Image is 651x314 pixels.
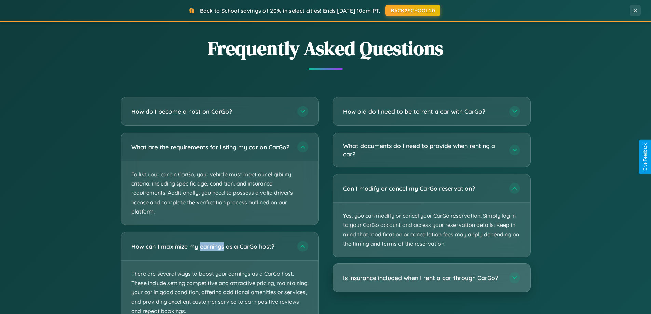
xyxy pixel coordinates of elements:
[343,184,502,193] h3: Can I modify or cancel my CarGo reservation?
[121,35,531,62] h2: Frequently Asked Questions
[333,203,530,257] p: Yes, you can modify or cancel your CarGo reservation. Simply log in to your CarGo account and acc...
[121,161,318,225] p: To list your car on CarGo, your vehicle must meet our eligibility criteria, including specific ag...
[131,143,290,151] h3: What are the requirements for listing my car on CarGo?
[643,143,648,171] div: Give Feedback
[343,141,502,158] h3: What documents do I need to provide when renting a car?
[385,5,440,16] button: BACK2SCHOOL20
[343,107,502,116] h3: How old do I need to be to rent a car with CarGo?
[131,242,290,251] h3: How can I maximize my earnings as a CarGo host?
[343,274,502,282] h3: Is insurance included when I rent a car through CarGo?
[131,107,290,116] h3: How do I become a host on CarGo?
[200,7,380,14] span: Back to School savings of 20% in select cities! Ends [DATE] 10am PT.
